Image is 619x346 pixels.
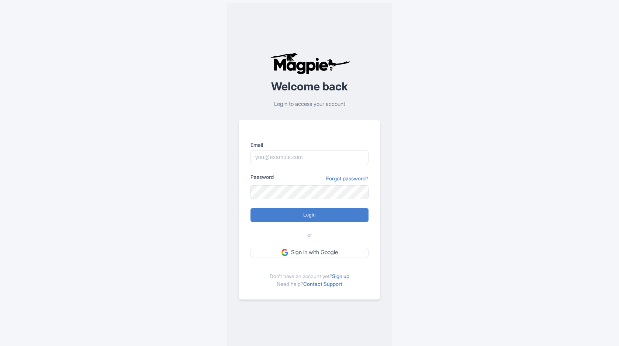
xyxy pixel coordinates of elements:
[239,80,380,93] h2: Welcome back
[326,174,369,182] a: Forgot password?
[307,231,312,239] span: or
[239,100,380,108] p: Login to access your account
[250,173,274,181] label: Password
[268,52,351,75] img: logo-ab69f6fb50320c5b225c76a69d11143b.png
[250,248,369,257] a: Sign in with Google
[250,208,369,222] input: Login
[250,150,369,164] input: you@example.com
[332,273,349,279] a: Sign up
[250,266,369,288] div: Don't have an account yet? Need help?
[250,141,369,149] label: Email
[303,281,342,287] a: Contact Support
[281,249,288,256] img: google.svg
